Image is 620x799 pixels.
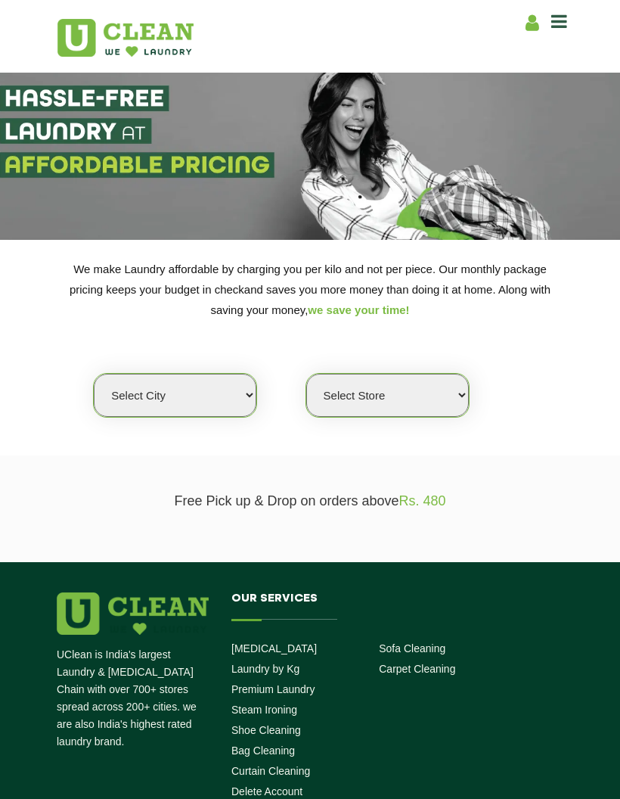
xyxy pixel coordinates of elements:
a: Carpet Cleaning [379,663,455,675]
a: Bag Cleaning [231,745,295,757]
img: logo.png [57,592,209,635]
p: UClean is India's largest Laundry & [MEDICAL_DATA] Chain with over 700+ stores spread across 200+... [57,646,209,751]
img: UClean Laundry and Dry Cleaning [57,19,194,57]
span: Rs. 480 [399,493,446,508]
a: Premium Laundry [231,683,315,695]
a: Steam Ironing [231,704,297,716]
h4: Our Services [231,592,527,620]
p: Free Pick up & Drop on orders above [57,493,563,509]
a: Laundry by Kg [231,663,299,675]
a: Shoe Cleaning [231,724,301,736]
a: Sofa Cleaning [379,642,445,654]
a: Curtain Cleaning [231,765,310,777]
p: We make Laundry affordable by charging you per kilo and not per piece. Our monthly package pricin... [57,259,563,320]
a: Delete Account [231,785,302,797]
a: [MEDICAL_DATA] [231,642,317,654]
span: we save your time! [308,303,409,316]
